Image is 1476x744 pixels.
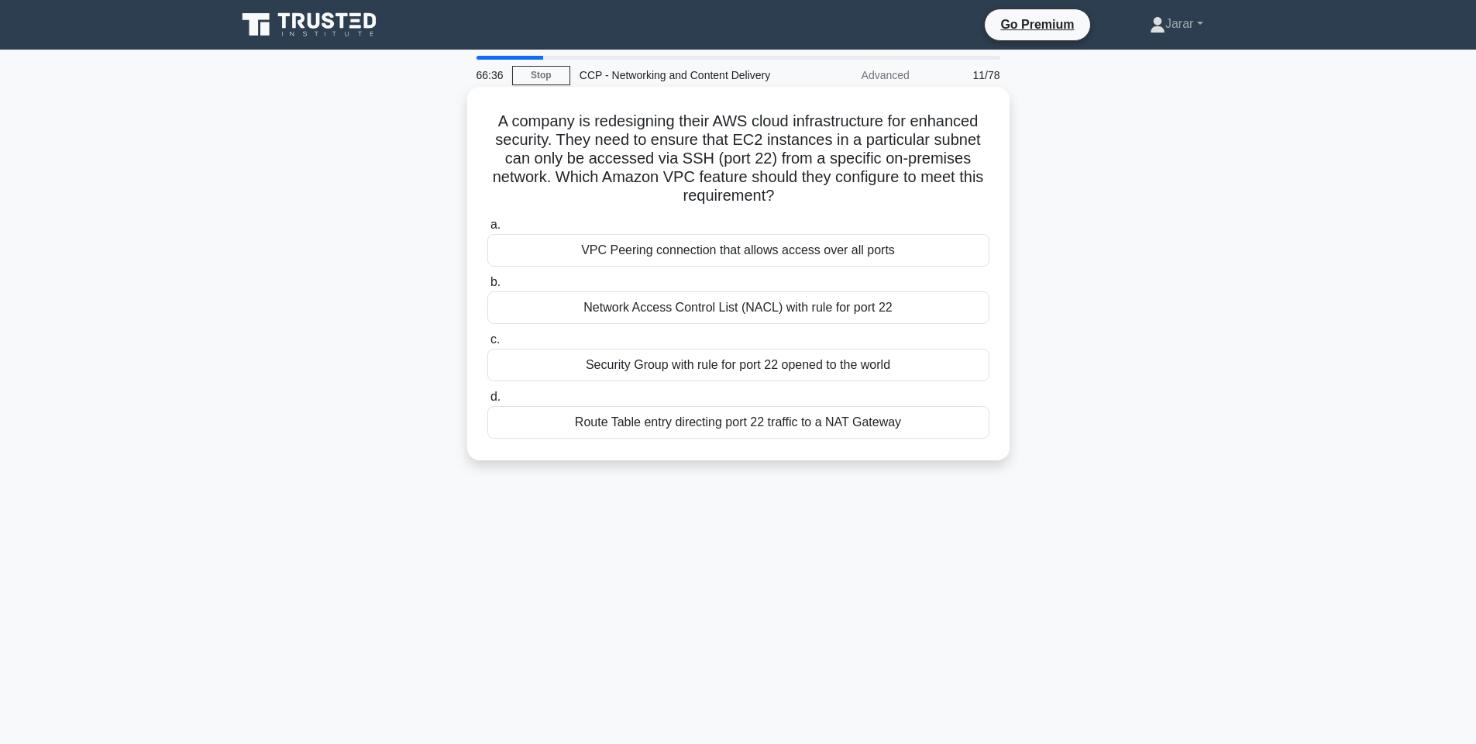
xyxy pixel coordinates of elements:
span: a. [490,218,501,231]
span: b. [490,275,501,288]
div: 11/78 [919,60,1010,91]
div: 66:36 [467,60,512,91]
span: c. [490,332,500,346]
a: Stop [512,66,570,85]
span: d. [490,390,501,403]
h5: A company is redesigning their AWS cloud infrastructure for enhanced security. They need to ensur... [486,112,991,206]
div: CCP - Networking and Content Delivery [570,60,783,91]
a: Go Premium [991,15,1083,34]
div: Advanced [783,60,919,91]
a: Jarar [1113,9,1240,40]
div: Route Table entry directing port 22 traffic to a NAT Gateway [487,406,989,439]
div: Security Group with rule for port 22 opened to the world [487,349,989,381]
div: VPC Peering connection that allows access over all ports [487,234,989,267]
div: Network Access Control List (NACL) with rule for port 22 [487,291,989,324]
